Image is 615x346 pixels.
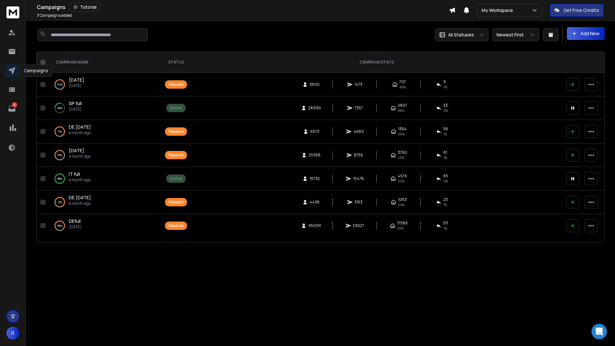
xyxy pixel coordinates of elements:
[398,132,405,137] span: 29 %
[48,143,161,167] td: 33%[DATE]a month ago
[191,52,562,73] th: CAMPAIGN STATS
[309,153,321,158] span: 25958
[399,84,406,90] span: 48 %
[48,191,161,214] td: 71%DE [DATE]a month ago
[69,77,84,83] a: [DATE]
[310,129,319,134] span: 6573
[48,52,161,73] th: CAMPAIGN NAME
[443,202,447,207] span: 1 %
[69,171,80,177] a: IT full
[57,199,62,205] p: 71 %
[57,128,62,135] p: 71 %
[443,155,447,160] span: 1 %
[69,154,91,159] p: a month ago
[563,7,599,14] p: Get Free Credits
[69,3,101,12] button: Tutorial
[69,177,91,183] p: a month ago
[69,171,80,177] span: IT full
[550,4,604,17] button: Get Free Credits
[6,327,19,340] button: R
[398,197,407,202] span: 1063
[37,13,39,18] span: 7
[443,132,447,137] span: 1 %
[69,107,82,112] p: [DATE]
[353,176,364,181] span: 15478
[354,129,364,134] span: 4660
[161,52,191,73] th: STATUS
[69,83,84,88] p: [DATE]
[170,105,182,111] div: Active
[37,3,449,12] div: Campaigns
[397,226,404,231] span: 33 %
[69,224,82,230] p: [DATE]
[353,223,364,228] span: 53027
[443,84,447,90] span: 1 %
[169,223,183,228] div: Paused
[310,200,320,205] span: 4438
[169,82,183,87] div: Paused
[57,175,62,182] p: 96 %
[169,129,183,134] div: Paused
[448,32,474,38] p: All Statuses
[398,155,404,160] span: 43 %
[354,153,363,158] span: 8756
[69,130,91,135] p: a month ago
[308,105,321,111] span: 28990
[48,120,161,143] td: 71%DE [DATE]a month ago
[354,82,363,87] span: 1475
[69,218,81,224] a: DEfull
[310,176,320,181] span: 16732
[57,105,62,111] p: 28 %
[398,179,405,184] span: 30 %
[399,79,406,84] span: 707
[310,82,320,87] span: 3600
[443,150,447,155] span: 61
[5,102,18,115] a: 5
[398,173,407,179] span: 4576
[398,108,404,113] span: 38 %
[170,176,182,181] div: Active
[398,126,407,132] span: 1364
[397,221,408,226] span: 17586
[169,200,183,205] div: Paused
[591,324,607,339] div: Open Intercom Messenger
[69,201,91,206] p: a month ago
[69,218,81,224] span: DEfull
[443,221,448,226] span: 511
[443,103,448,108] span: 33
[48,167,161,191] td: 96%IT fulla month ago
[482,7,516,14] p: My Workspace
[354,105,363,111] span: 7357
[443,226,447,231] span: 1 %
[69,194,91,201] span: DE [DATE]
[443,79,446,84] span: 9
[169,153,183,158] div: Paused
[443,179,448,184] span: 0 %
[48,96,161,120] td: 28%SP full[DATE]
[57,222,62,229] p: 56 %
[20,64,52,77] div: Campaigns
[48,214,161,238] td: 56%DEfull[DATE]
[37,13,72,18] p: Campaigns added
[69,100,82,107] a: SP full
[57,152,62,158] p: 33 %
[57,81,63,88] p: 54 %
[567,27,605,40] button: Add New
[308,223,321,228] span: 95099
[12,102,17,107] p: 5
[443,126,448,132] span: 56
[398,202,405,207] span: 34 %
[69,124,91,130] a: DE [DATE]
[48,73,161,96] td: 54%[DATE][DATE]
[443,173,448,179] span: 65
[69,147,84,154] a: [DATE]
[492,28,539,41] button: Newest First
[443,108,448,113] span: 0 %
[443,197,448,202] span: 23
